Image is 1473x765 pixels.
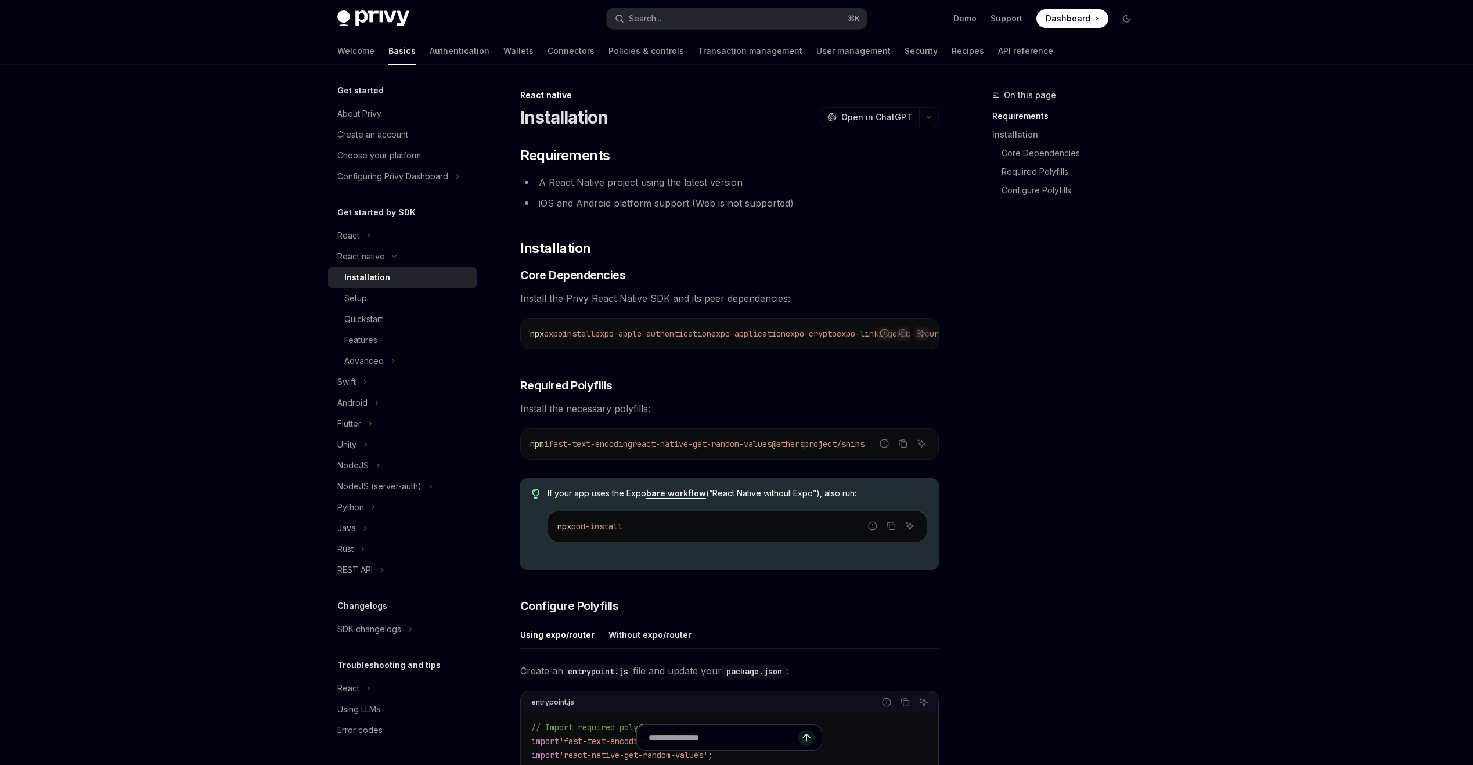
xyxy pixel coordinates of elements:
span: Dashboard [1046,13,1090,24]
span: Install the necessary polyfills: [520,400,939,417]
div: Android [337,396,368,410]
button: Toggle Flutter section [328,413,477,434]
button: Open search [607,8,867,29]
button: Toggle Advanced section [328,351,477,371]
h5: Get started [337,84,384,98]
a: Installation [992,125,1146,144]
span: expo-secure-store [892,329,971,339]
svg: Tip [532,489,540,499]
span: Required Polyfills [520,377,613,394]
a: Create an account [328,124,477,145]
div: Unity [337,438,356,452]
div: Using expo/router [520,621,595,648]
div: Error codes [337,723,383,737]
div: Features [344,333,377,347]
div: Quickstart [344,312,383,326]
span: expo-linking [837,329,892,339]
a: About Privy [328,103,477,124]
a: Wallets [503,37,534,65]
li: iOS and Android platform support (Web is not supported) [520,195,939,211]
button: Copy the contents from the code block [895,436,910,451]
div: REST API [337,563,373,577]
button: Ask AI [902,518,917,533]
span: If your app uses the Expo (“React Native without Expo”), also run: [548,488,927,499]
span: expo-application [711,329,786,339]
span: npx [530,329,544,339]
a: Connectors [548,37,595,65]
span: fast-text-encoding [549,439,632,449]
div: React native [337,250,385,264]
div: Configuring Privy Dashboard [337,169,448,183]
span: expo-apple-authentication [595,329,711,339]
button: Copy the contents from the code block [884,518,899,533]
span: Install the Privy React Native SDK and its peer dependencies: [520,290,939,306]
button: Ask AI [916,695,931,710]
button: Copy the contents from the code block [898,695,913,710]
span: Configure Polyfills [520,598,619,614]
button: Toggle Python section [328,497,477,518]
button: Send message [798,730,815,746]
a: bare workflow [646,488,706,499]
div: React [337,229,359,243]
div: About Privy [337,107,381,121]
a: Recipes [952,37,984,65]
button: Toggle Configuring Privy Dashboard section [328,166,477,187]
a: Required Polyfills [992,163,1146,181]
button: Toggle dark mode [1118,9,1136,28]
button: Report incorrect code [877,436,892,451]
button: Ask AI [914,436,929,451]
a: Security [905,37,938,65]
code: entrypoint.js [563,665,633,678]
div: Flutter [337,417,361,431]
span: install [563,329,595,339]
span: i [544,439,549,449]
button: Toggle Unity section [328,434,477,455]
div: Java [337,521,356,535]
div: React native [520,89,939,101]
button: Ask AI [914,326,929,341]
img: dark logo [337,10,409,27]
a: Requirements [992,107,1146,125]
span: Open in ChatGPT [841,111,912,123]
button: Report incorrect code [865,518,880,533]
div: Using LLMs [337,702,380,716]
div: Python [337,500,364,514]
a: Welcome [337,37,374,65]
h5: Get started by SDK [337,205,416,219]
input: Ask a question... [649,725,798,750]
code: package.json [722,665,787,678]
a: Setup [328,288,477,309]
button: Open in ChatGPT [820,107,919,127]
a: Quickstart [328,309,477,330]
a: Choose your platform [328,145,477,166]
a: Features [328,330,477,351]
a: Transaction management [698,37,802,65]
div: Without expo/router [608,621,692,648]
button: Toggle NodeJS section [328,455,477,476]
span: npm [530,439,544,449]
button: Report incorrect code [879,695,894,710]
div: Search... [629,12,661,26]
h5: Troubleshooting and tips [337,658,441,672]
span: On this page [1004,88,1056,102]
button: Toggle React section [328,678,477,699]
span: Installation [520,239,591,258]
a: Support [991,13,1022,24]
a: Authentication [430,37,489,65]
button: Toggle Swift section [328,371,477,392]
span: expo-crypto [786,329,837,339]
a: API reference [998,37,1053,65]
span: @ethersproject/shims [772,439,865,449]
h5: Changelogs [337,599,387,613]
div: Setup [344,291,367,305]
button: Toggle Android section [328,392,477,413]
a: Demo [953,13,977,24]
button: Toggle SDK changelogs section [328,619,477,640]
div: NodeJS (server-auth) [337,479,422,493]
a: Installation [328,267,477,288]
div: Choose your platform [337,149,421,163]
div: Swift [337,375,356,389]
a: Core Dependencies [992,144,1146,163]
button: Toggle Rust section [328,539,477,560]
a: User management [816,37,891,65]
